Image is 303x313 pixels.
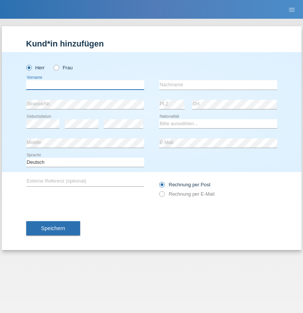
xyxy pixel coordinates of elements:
a: menu [284,7,299,12]
label: Rechnung per Post [159,182,210,187]
label: Frau [54,65,73,70]
input: Rechnung per Post [159,182,164,191]
button: Speichern [26,221,80,235]
h1: Kund*in hinzufügen [26,39,277,48]
input: Frau [54,65,58,70]
label: Herr [26,65,45,70]
input: Herr [26,65,31,70]
i: menu [288,6,296,13]
span: Speichern [41,225,65,231]
label: Rechnung per E-Mail [159,191,215,197]
input: Rechnung per E-Mail [159,191,164,201]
